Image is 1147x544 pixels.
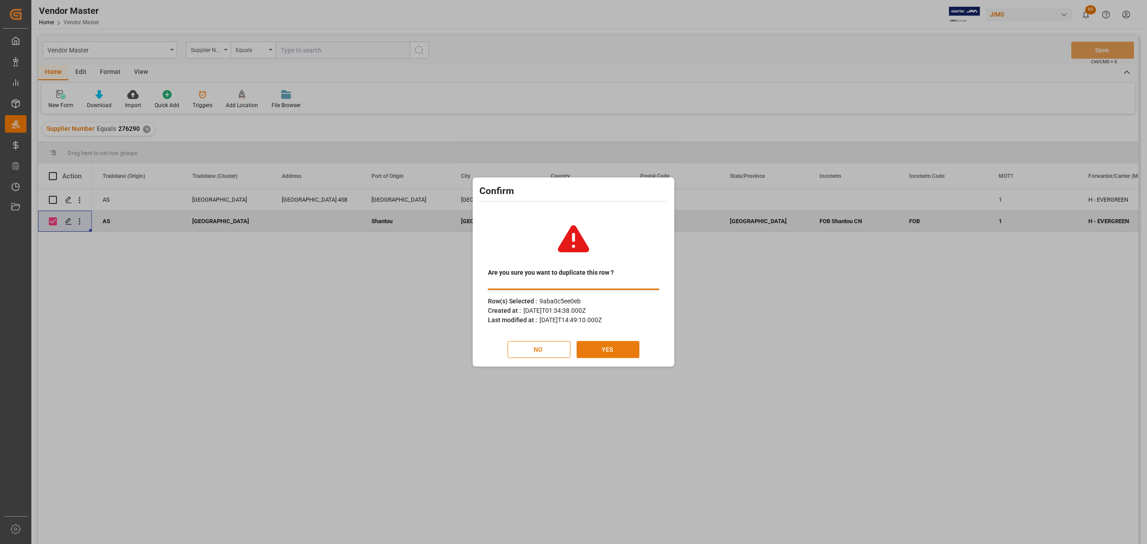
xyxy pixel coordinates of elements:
span: Row(s) Selected : [488,298,537,305]
button: YES [577,341,639,358]
span: 9aba0c5ee0eb [539,298,581,305]
span: Are you sure you want to duplicate this row ? [488,268,614,277]
span: [DATE]T14:49:10.000Z [539,316,602,324]
img: warning [549,214,598,263]
span: Last modified at : [488,316,537,324]
span: [DATE]T01:34:38.000Z [523,307,586,314]
span: Created at : [488,307,521,314]
h2: Confirm [479,184,668,199]
button: NO [508,341,570,358]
